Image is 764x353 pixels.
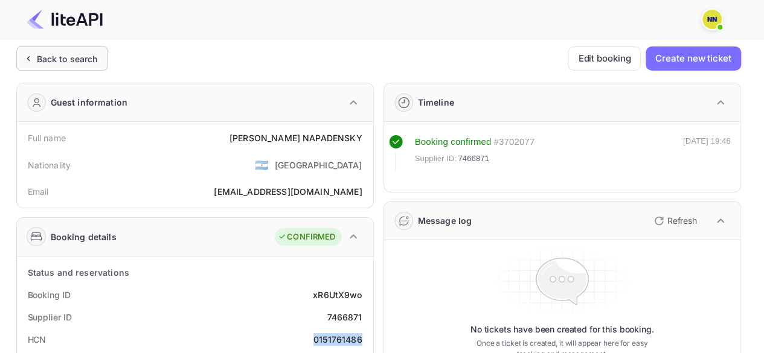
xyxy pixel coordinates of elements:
div: 7466871 [327,311,362,323]
div: Status and reservations [28,266,129,279]
button: Refresh [647,211,702,231]
div: xR6UtX9wo [313,288,362,301]
span: United States [255,154,269,176]
span: Supplier ID: [415,153,457,165]
div: Full name [28,132,66,144]
img: N/A N/A [702,10,722,29]
div: Nationality [28,159,71,171]
p: Refresh [667,214,697,227]
div: Booking confirmed [415,135,492,149]
img: LiteAPI Logo [27,10,103,29]
div: Booking details [51,231,117,243]
div: [DATE] 19:46 [683,135,731,170]
div: Supplier ID [28,311,72,323]
button: Create new ticket [646,46,740,71]
div: Back to search [37,52,98,65]
button: Edit booking [568,46,641,71]
div: HCN [28,333,47,346]
div: [EMAIL_ADDRESS][DOMAIN_NAME] [214,185,362,198]
p: No tickets have been created for this booking. [470,323,654,336]
div: # 3702077 [493,135,534,149]
div: Guest information [51,96,128,109]
div: Booking ID [28,288,71,301]
div: Timeline [418,96,454,109]
div: [GEOGRAPHIC_DATA] [275,159,362,171]
div: CONFIRMED [278,231,335,243]
div: 0151761486 [313,333,362,346]
span: 7466871 [458,153,489,165]
div: Message log [418,214,472,227]
div: Email [28,185,49,198]
div: [PERSON_NAME] NAPADENSKY [230,132,362,144]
